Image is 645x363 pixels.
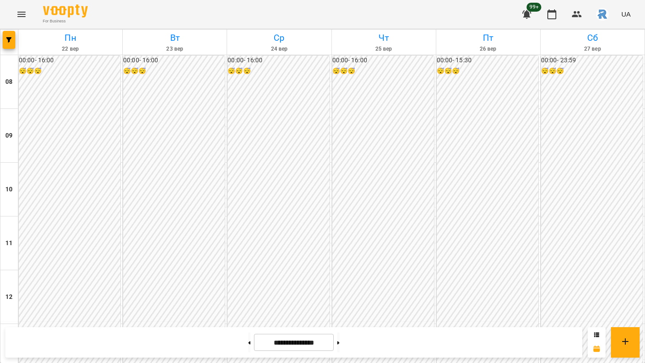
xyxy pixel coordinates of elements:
h6: 08 [5,77,13,87]
h6: 00:00 - 16:00 [19,56,120,65]
h6: Ср [228,31,330,45]
h6: Чт [333,31,434,45]
h6: 24 вер [228,45,330,53]
img: 4d5b4add5c842939a2da6fce33177f00.jpeg [596,8,609,21]
h6: 00:00 - 15:30 [437,56,538,65]
h6: Пн [20,31,121,45]
img: Voopty Logo [43,4,88,17]
h6: Пт [438,31,539,45]
h6: 😴😴😴 [123,66,225,76]
h6: 00:00 - 16:00 [228,56,329,65]
h6: 😴😴😴 [437,66,538,76]
span: 99+ [527,3,542,12]
h6: 😴😴😴 [541,66,643,76]
h6: 09 [5,131,13,141]
h6: 00:00 - 16:00 [123,56,225,65]
button: Menu [11,4,32,25]
h6: 00:00 - 16:00 [332,56,434,65]
h6: Сб [542,31,643,45]
h6: 26 вер [438,45,539,53]
h6: 12 [5,292,13,302]
h6: 11 [5,238,13,248]
h6: 23 вер [124,45,225,53]
button: UA [618,6,634,22]
h6: 10 [5,185,13,194]
h6: 25 вер [333,45,434,53]
h6: 22 вер [20,45,121,53]
h6: Вт [124,31,225,45]
h6: 😴😴😴 [19,66,120,76]
h6: 27 вер [542,45,643,53]
h6: 😴😴😴 [332,66,434,76]
span: For Business [43,18,88,24]
span: UA [621,9,631,19]
h6: 00:00 - 23:59 [541,56,643,65]
h6: 😴😴😴 [228,66,329,76]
